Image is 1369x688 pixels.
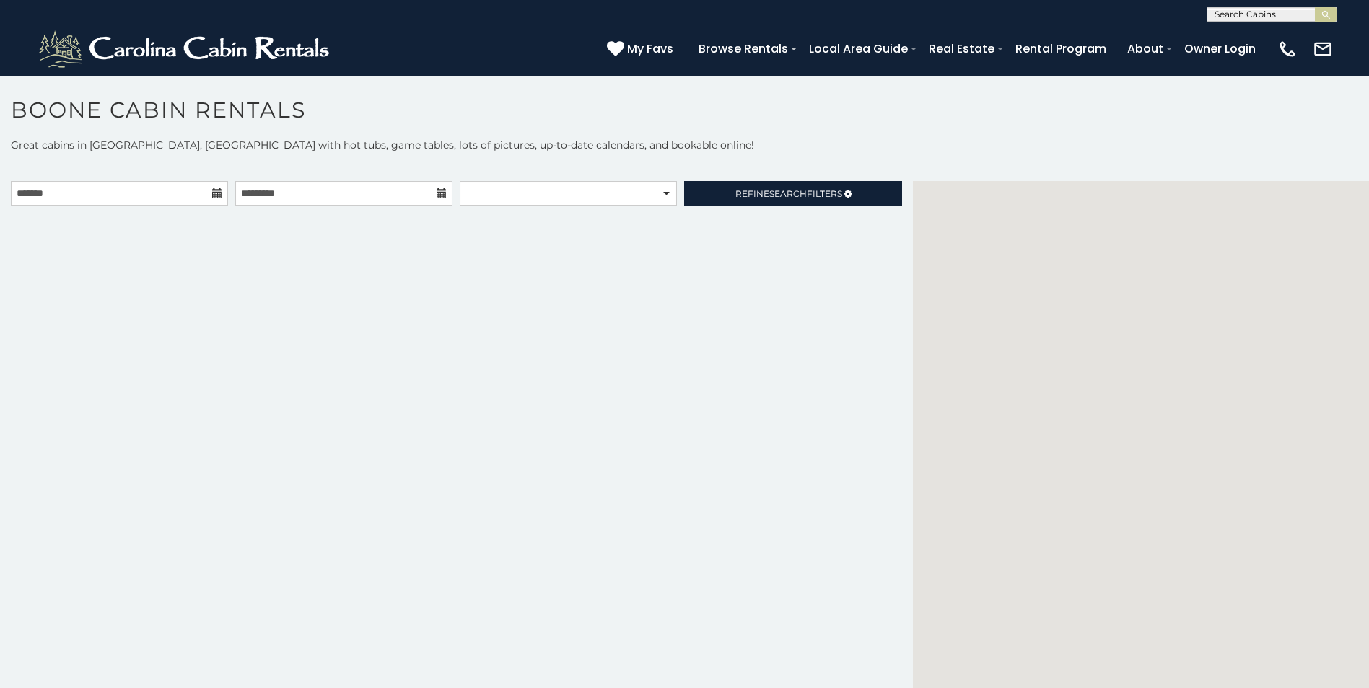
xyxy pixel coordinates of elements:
[1277,39,1298,59] img: phone-regular-white.png
[922,36,1002,61] a: Real Estate
[1313,39,1333,59] img: mail-regular-white.png
[684,181,901,206] a: RefineSearchFilters
[735,188,842,199] span: Refine Filters
[607,40,677,58] a: My Favs
[1177,36,1263,61] a: Owner Login
[691,36,795,61] a: Browse Rentals
[802,36,915,61] a: Local Area Guide
[36,27,336,71] img: White-1-2.png
[1120,36,1171,61] a: About
[769,188,807,199] span: Search
[1008,36,1114,61] a: Rental Program
[627,40,673,58] span: My Favs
